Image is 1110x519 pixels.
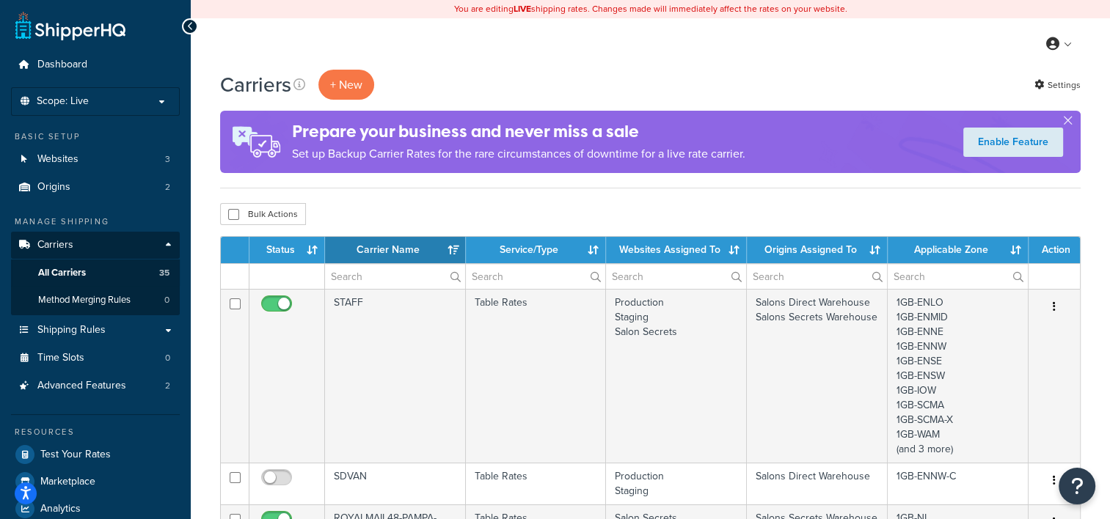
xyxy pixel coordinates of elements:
[37,324,106,336] span: Shipping Rules
[11,259,180,287] li: All Carriers
[1029,237,1080,263] th: Action
[159,267,169,279] span: 35
[11,468,180,495] a: Marketplace
[40,503,81,515] span: Analytics
[37,352,84,364] span: Time Slots
[11,287,180,314] a: Method Merging Rules 0
[37,59,87,71] span: Dashboard
[747,289,888,463] td: Salons Direct Warehouse Salons Secrets Warehouse
[888,463,1029,504] td: 1GB-ENNW-C
[11,441,180,468] a: Test Your Rates
[514,2,531,15] b: LIVE
[11,146,180,173] li: Websites
[165,380,170,392] span: 2
[11,287,180,314] li: Method Merging Rules
[11,426,180,438] div: Resources
[325,463,466,504] td: SDVAN
[38,267,86,279] span: All Carriers
[606,289,747,463] td: Production Staging Salon Secrets
[606,463,747,504] td: Production Staging
[37,239,73,251] span: Carriers
[165,352,170,364] span: 0
[747,264,887,289] input: Search
[466,289,607,463] td: Table Rates
[747,237,888,263] th: Origins Assigned To: activate to sort column ascending
[1059,468,1095,504] button: Open Resource Center
[11,372,180,400] li: Advanced Features
[11,317,180,344] a: Shipping Rules
[325,237,466,263] th: Carrier Name: activate to sort column ascending
[606,264,746,289] input: Search
[747,463,888,504] td: Salons Direct Warehouse
[11,232,180,259] a: Carriers
[220,111,292,173] img: ad-rules-rateshop-fe6ec290ccb7230408bd80ed9643f0289d75e0ffd9eb532fc0e269fcd187b520.png
[11,345,180,372] a: Time Slots 0
[37,153,78,166] span: Websites
[11,51,180,78] a: Dashboard
[888,264,1028,289] input: Search
[888,289,1029,463] td: 1GB-ENLO 1GB-ENMID 1GB-ENNE 1GB-ENNW 1GB-ENSE 1GB-ENSW 1GB-IOW 1GB-SCMA 1GB-SCMA-X 1GB-WAM (and 3...
[11,174,180,201] li: Origins
[165,153,170,166] span: 3
[963,128,1063,157] a: Enable Feature
[220,203,306,225] button: Bulk Actions
[606,237,747,263] th: Websites Assigned To: activate to sort column ascending
[466,237,607,263] th: Service/Type: activate to sort column ascending
[220,70,291,99] h1: Carriers
[11,174,180,201] a: Origins 2
[292,119,745,144] h4: Prepare your business and never miss a sale
[11,146,180,173] a: Websites 3
[11,345,180,372] li: Time Slots
[37,380,126,392] span: Advanced Features
[292,144,745,164] p: Set up Backup Carrier Rates for the rare circumstances of downtime for a live rate carrier.
[466,264,606,289] input: Search
[37,181,70,194] span: Origins
[11,232,180,315] li: Carriers
[1034,75,1081,95] a: Settings
[11,130,180,143] div: Basic Setup
[325,264,465,289] input: Search
[38,294,131,306] span: Method Merging Rules
[11,259,180,287] a: All Carriers 35
[318,70,374,100] button: + New
[11,216,180,228] div: Manage Shipping
[466,463,607,504] td: Table Rates
[40,449,111,461] span: Test Your Rates
[40,476,95,488] span: Marketplace
[15,11,125,40] a: ShipperHQ Home
[11,372,180,400] a: Advanced Features 2
[249,237,325,263] th: Status: activate to sort column ascending
[37,95,89,108] span: Scope: Live
[888,237,1029,263] th: Applicable Zone: activate to sort column ascending
[165,181,170,194] span: 2
[325,289,466,463] td: STAFF
[164,294,169,306] span: 0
